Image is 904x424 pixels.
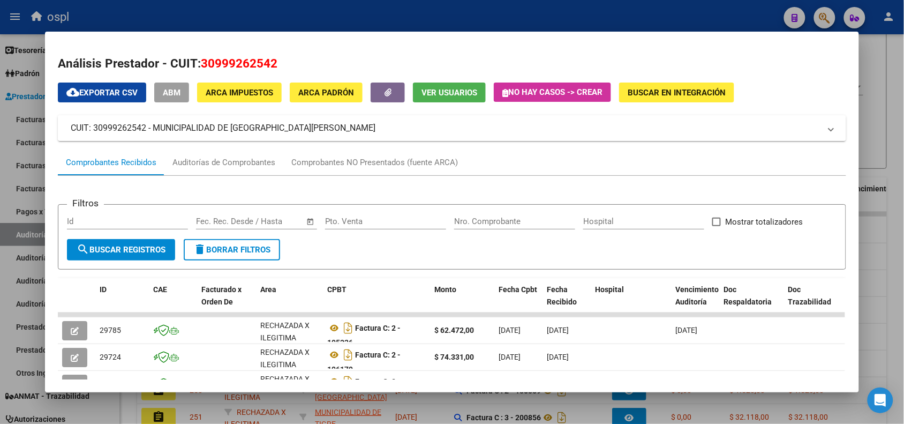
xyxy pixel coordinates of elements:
input: Start date [196,217,231,226]
datatable-header-cell: CAE [149,278,197,325]
span: Buscar Registros [77,245,165,255]
span: Hospital [595,285,624,294]
span: 29724 [100,353,121,361]
strong: $ 74.331,00 [434,353,474,361]
span: Doc Trazabilidad [788,285,831,306]
datatable-header-cell: Fecha Recibido [543,278,591,325]
h3: Filtros [67,196,104,210]
button: Buscar Registros [67,239,175,261]
button: ARCA Padrón [290,83,363,102]
span: [DATE] [675,326,697,334]
span: Monto [434,285,456,294]
span: [DATE] [499,353,521,361]
span: [DATE] [499,326,521,334]
i: Descargar documento [341,319,355,337]
button: ABM [154,83,189,102]
datatable-header-cell: Hospital [591,278,671,325]
mat-icon: cloud_download [66,86,79,99]
i: Descargar documento [341,373,355,390]
datatable-header-cell: Vencimiento Auditoría [671,278,719,325]
datatable-header-cell: CPBT [323,278,430,325]
button: Borrar Filtros [184,239,280,261]
span: Mostrar totalizadores [725,215,803,228]
input: End date [240,217,292,226]
datatable-header-cell: Facturado x Orden De [197,278,256,325]
button: Ver Usuarios [413,83,486,102]
span: [DATE] [547,326,569,334]
span: CAE [153,285,167,294]
span: RECHAZADA X ILEGITIMA [260,375,310,396]
datatable-header-cell: Fecha Cpbt [494,278,543,325]
span: Exportar CSV [66,88,138,98]
span: ABM [163,88,180,98]
div: Comprobantes NO Presentados (fuente ARCA) [291,157,458,169]
div: Open Intercom Messenger [868,388,893,413]
span: ID [100,285,107,294]
span: Doc Respaldatoria [724,285,772,306]
span: 29785 [100,326,121,334]
mat-icon: delete [193,243,206,256]
span: Borrar Filtros [193,245,270,255]
datatable-header-cell: Doc Trazabilidad [784,278,848,325]
span: Area [260,285,276,294]
span: CPBT [327,285,346,294]
h2: Análisis Prestador - CUIT: [58,55,846,73]
span: Fecha Recibido [547,285,577,306]
span: Buscar en Integración [628,88,726,98]
button: Buscar en Integración [619,83,734,102]
strong: Factura C: 2 - 105326 [327,324,401,347]
span: RECHAZADA X ILEGITIMA [260,321,310,342]
span: ARCA Impuestos [206,88,273,98]
datatable-header-cell: Area [256,278,323,325]
div: Auditorías de Comprobantes [172,157,275,169]
strong: Factura C: 2 - 106180 [327,377,401,400]
span: ARCA Padrón [298,88,354,98]
datatable-header-cell: Monto [430,278,494,325]
strong: $ 62.472,00 [434,326,474,334]
span: 30999262542 [201,56,277,70]
button: Open calendar [304,215,317,228]
span: [DATE] [547,353,569,361]
span: Vencimiento Auditoría [675,285,719,306]
mat-panel-title: CUIT: 30999262542 - MUNICIPALIDAD DE [GEOGRAPHIC_DATA][PERSON_NAME] [71,122,820,135]
span: RECHAZADA X ILEGITIMA [260,348,310,369]
button: ARCA Impuestos [197,83,282,102]
datatable-header-cell: Doc Respaldatoria [719,278,784,325]
datatable-header-cell: ID [95,278,149,325]
span: No hay casos -> Crear [502,87,602,97]
button: No hay casos -> Crear [494,83,611,102]
mat-expansion-panel-header: CUIT: 30999262542 - MUNICIPALIDAD DE [GEOGRAPHIC_DATA][PERSON_NAME] [58,115,846,141]
mat-icon: search [77,243,89,256]
i: Descargar documento [341,346,355,363]
button: Exportar CSV [58,83,146,102]
span: Fecha Cpbt [499,285,537,294]
strong: Factura C: 2 - 106179 [327,351,401,374]
span: Facturado x Orden De [201,285,242,306]
span: Ver Usuarios [421,88,477,98]
div: Comprobantes Recibidos [66,157,156,169]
